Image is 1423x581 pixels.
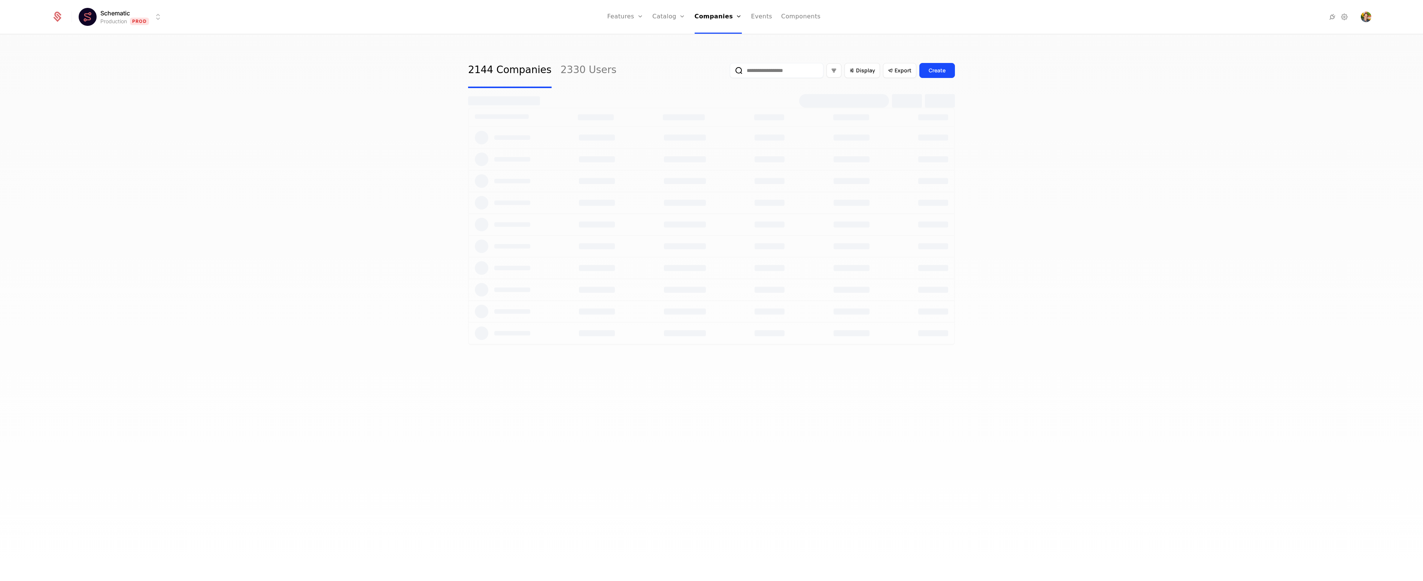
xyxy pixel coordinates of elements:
span: Schematic [100,9,130,18]
a: Integrations [1328,12,1337,21]
button: Export [883,63,916,78]
button: Filter options [826,63,841,78]
div: Production [100,18,127,25]
button: Select environment [81,9,163,25]
span: Prod [130,18,149,25]
button: Display [844,63,880,78]
img: Ben Papillon [1361,12,1371,22]
a: Settings [1340,12,1349,21]
span: Display [856,67,875,74]
button: Open user button [1361,12,1371,22]
button: Create [919,63,955,78]
a: 2144 Companies [468,53,552,88]
img: Schematic [79,8,97,26]
span: Export [895,67,911,74]
a: 2330 Users [561,53,616,88]
div: Create [929,67,946,74]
